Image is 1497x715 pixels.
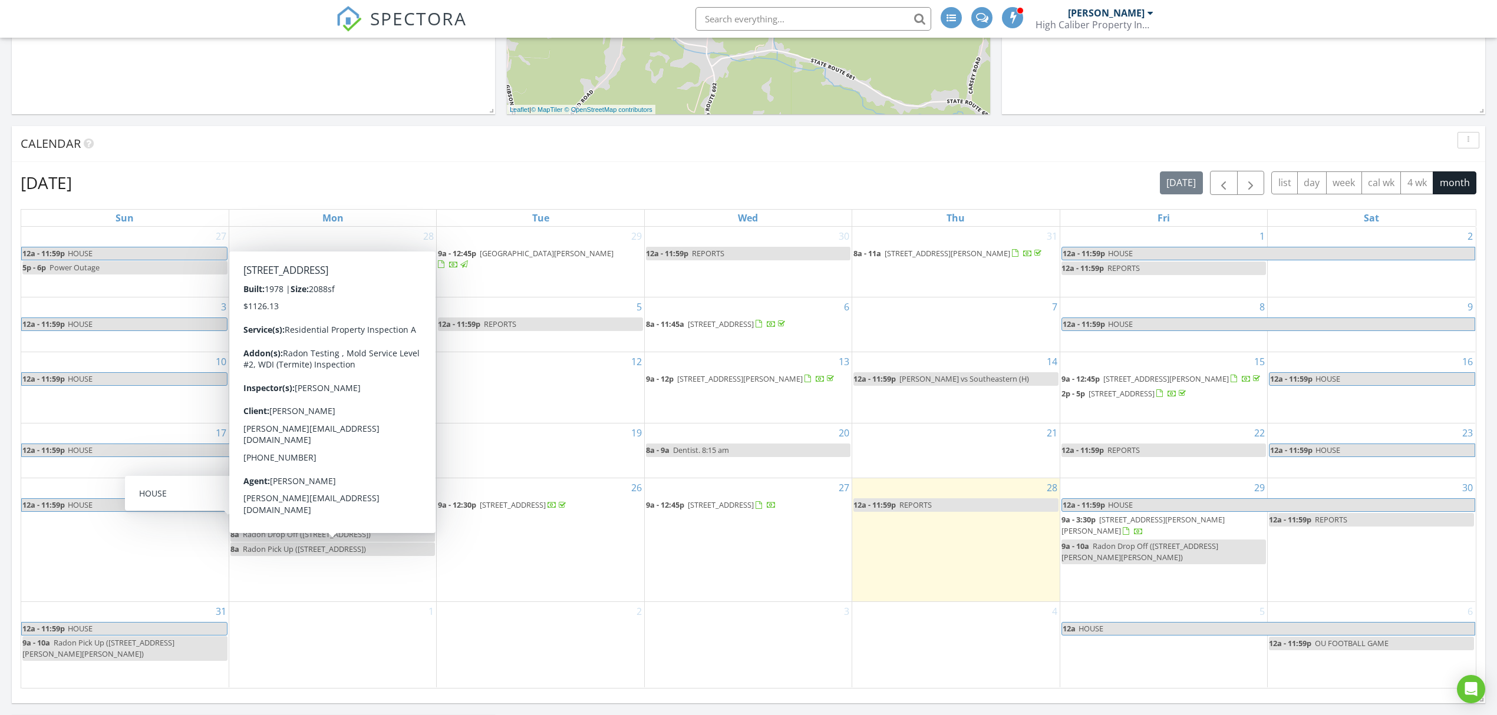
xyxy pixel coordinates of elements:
span: 8a - 12:45p [230,514,269,525]
a: Friday [1155,210,1172,226]
td: Go to July 31, 2025 [852,227,1060,297]
a: Go to September 1, 2025 [426,602,436,621]
span: [STREET_ADDRESS] [688,319,754,329]
a: SPECTORA [336,16,467,41]
a: Go to August 30, 2025 [1460,478,1475,497]
input: Search everything... [695,7,931,31]
td: Go to September 6, 2025 [1268,601,1475,687]
span: 9a - 12:45p [646,499,684,510]
td: Go to August 23, 2025 [1268,423,1475,478]
img: The Best Home Inspection Software - Spectora [336,6,362,32]
span: 9a - 12:45p [438,248,476,259]
span: 9a - 12p [646,373,674,384]
a: © OpenStreetMap contributors [565,106,652,113]
a: 9a - 12:45p [GEOGRAPHIC_DATA][PERSON_NAME] [438,247,642,272]
a: Go to August 14, 2025 [1044,352,1060,371]
span: 12a - 11:59p [1062,499,1106,511]
button: week [1326,171,1362,194]
a: 2p - 5p [STREET_ADDRESS] [1061,388,1188,399]
a: 9a - 12:30p [STREET_ADDRESS] [438,498,642,512]
a: Go to July 31, 2025 [1044,227,1060,246]
a: Go to August 11, 2025 [421,352,436,371]
a: Go to August 8, 2025 [1257,297,1267,316]
a: Go to August 27, 2025 [836,478,852,497]
td: Go to July 30, 2025 [644,227,852,297]
td: Go to August 17, 2025 [21,423,229,478]
a: Go to August 10, 2025 [213,352,229,371]
a: Go to August 5, 2025 [634,297,644,316]
span: 5p - 6p [22,262,46,273]
span: [PERSON_NAME] vs Southeastern (H) [899,373,1029,384]
a: Go to September 5, 2025 [1257,602,1267,621]
div: High Caliber Property Inspections [1036,19,1153,31]
a: Sunday [113,210,136,226]
td: Go to August 26, 2025 [437,478,644,602]
a: © MapTiler [531,106,563,113]
td: Go to August 6, 2025 [644,297,852,352]
button: 4 wk [1400,171,1433,194]
a: Go to August 18, 2025 [421,423,436,442]
a: 9a - 12:45p [STREET_ADDRESS] [646,499,776,510]
span: 12a - 11:59p [1270,444,1313,456]
span: 8a [230,529,239,539]
span: HOUSE [68,445,93,455]
span: 8a - 9a [646,445,670,455]
a: Leaflet [510,106,529,113]
td: Go to September 1, 2025 [229,601,436,687]
a: 9a - 3:30p [STREET_ADDRESS][PERSON_NAME][PERSON_NAME] [1061,514,1225,536]
td: Go to August 5, 2025 [437,297,644,352]
td: Go to August 20, 2025 [644,423,852,478]
a: Tuesday [530,210,552,226]
td: Go to August 3, 2025 [21,297,229,352]
button: cal wk [1361,171,1402,194]
td: Go to August 7, 2025 [852,297,1060,352]
span: [GEOGRAPHIC_DATA][PERSON_NAME] [480,248,614,259]
span: 12a - 11:59p [22,623,65,635]
a: Saturday [1361,210,1381,226]
span: 9a - 10a [22,637,50,648]
td: Go to August 13, 2025 [644,352,852,423]
td: Go to August 15, 2025 [1060,352,1267,423]
a: Go to August 4, 2025 [426,297,436,316]
span: 8a - 11a [853,248,881,259]
a: 9a - 12p [STREET_ADDRESS][PERSON_NAME] [646,373,836,384]
td: Go to August 8, 2025 [1060,297,1267,352]
a: Thursday [944,210,967,226]
a: 8a - 11:45a [STREET_ADDRESS] [230,317,435,332]
span: [STREET_ADDRESS][PERSON_NAME][PERSON_NAME] [1061,514,1225,536]
a: Go to August 1, 2025 [1257,227,1267,246]
span: Radon Pick Up ([STREET_ADDRESS][PERSON_NAME][PERSON_NAME]) [22,637,174,659]
span: HOUSE [1315,373,1340,384]
span: 12a - 11:59p [22,373,65,385]
span: REPORTS [484,319,516,329]
td: Go to August 24, 2025 [21,478,229,602]
a: Go to July 27, 2025 [213,227,229,246]
a: Go to August 31, 2025 [213,602,229,621]
span: 12a [1062,623,1076,635]
button: Next month [1237,171,1265,195]
a: Go to August 21, 2025 [1044,423,1060,442]
div: | [507,105,655,115]
span: 8a - 11:45a [646,319,684,329]
td: Go to August 28, 2025 [852,478,1060,602]
span: HOUSE [1079,623,1103,634]
a: Go to September 6, 2025 [1465,602,1475,621]
span: 12a - 11:59p [1061,263,1104,273]
td: Go to August 2, 2025 [1268,227,1475,297]
span: 12a - 11:59p [853,499,896,510]
button: [DATE] [1160,171,1203,194]
span: 12a - 11:59p [1269,514,1311,525]
a: Go to August 16, 2025 [1460,352,1475,371]
a: 8a - 11a [STREET_ADDRESS][PERSON_NAME] [853,248,1044,259]
td: Go to August 30, 2025 [1268,478,1475,602]
span: REPORTS [692,248,724,259]
a: Go to August 13, 2025 [836,352,852,371]
span: 12a - 11:59p [438,319,480,329]
span: SPECTORA [370,6,467,31]
span: COUNTERTOPS [276,373,330,384]
a: Go to August 25, 2025 [421,478,436,497]
span: 12a - 11:59p [230,373,273,384]
a: 8a - 11:45a [STREET_ADDRESS] [646,319,787,329]
span: HOUSE [1315,445,1340,455]
td: Go to July 28, 2025 [229,227,436,297]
